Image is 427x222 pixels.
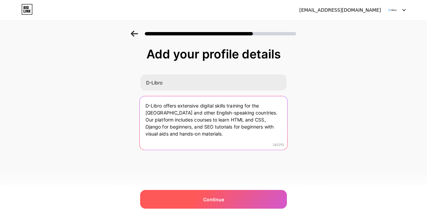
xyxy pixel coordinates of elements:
img: dlibro [386,4,399,16]
span: Continue [203,196,224,203]
span: 245/255 [273,143,284,147]
input: Your name [140,74,287,90]
div: Add your profile details [143,47,284,61]
div: [EMAIL_ADDRESS][DOMAIN_NAME] [299,7,381,14]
